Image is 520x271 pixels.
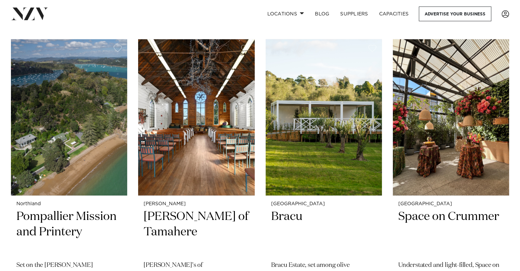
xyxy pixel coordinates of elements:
h2: Space on Crummer [398,209,504,255]
a: Advertise your business [419,7,491,21]
small: [GEOGRAPHIC_DATA] [398,201,504,207]
small: Northland [16,201,122,207]
a: Locations [262,7,309,21]
a: SUPPLIERS [335,7,373,21]
img: nzv-logo.png [11,8,48,20]
small: [GEOGRAPHIC_DATA] [271,201,376,207]
small: [PERSON_NAME] [144,201,249,207]
a: Capacities [374,7,414,21]
h2: Pompallier Mission and Printery [16,209,122,255]
h2: [PERSON_NAME] of Tamahere [144,209,249,255]
h2: Bracu [271,209,376,255]
a: BLOG [309,7,335,21]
